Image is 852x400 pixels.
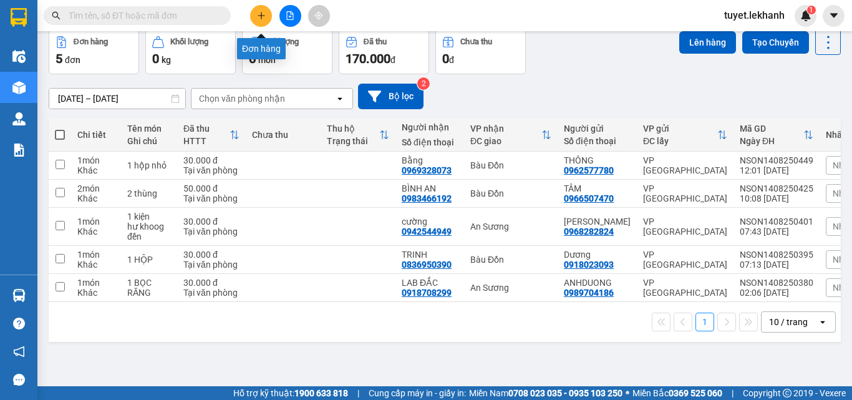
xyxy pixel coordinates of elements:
div: Người gửi [564,124,631,134]
div: 0968282824 [564,227,614,237]
span: Nhận: [146,12,176,25]
span: 0 [152,51,159,66]
span: question-circle [13,318,25,329]
span: 1 [809,6,813,14]
span: Hỗ trợ kỹ thuật: [233,386,348,400]
div: Tại văn phòng [183,260,240,270]
div: THÔNG [564,155,631,165]
div: TÂM [564,183,631,193]
img: warehouse-icon [12,112,26,125]
button: aim [308,5,330,27]
th: Toggle SortBy [733,119,820,152]
div: ANHDUONG [564,278,631,288]
div: Chưa thu [252,130,314,140]
button: Đơn hàng5đơn [49,29,139,74]
div: 12:01 [DATE] [740,165,813,175]
div: 2 thùng [127,188,171,198]
button: caret-down [823,5,845,27]
div: VP [GEOGRAPHIC_DATA] [643,250,727,270]
div: BÌNH AN [402,183,458,193]
button: file-add [279,5,301,27]
div: Khối lượng [170,37,208,46]
div: 1 món [77,250,115,260]
strong: 1900 633 818 [294,388,348,398]
div: Bằng [146,26,246,41]
div: 1 món [77,278,115,288]
img: solution-icon [12,144,26,157]
span: Cung cấp máy in - giấy in: [369,386,466,400]
div: Tại văn phòng [183,165,240,175]
div: 07:43 [DATE] [740,227,813,237]
span: plus [257,11,266,20]
img: warehouse-icon [12,81,26,94]
input: Tìm tên, số ĐT hoặc mã đơn [69,9,216,22]
th: Toggle SortBy [637,119,733,152]
button: plus [250,5,272,27]
div: An Sương [470,222,551,232]
div: TRINH [402,250,458,260]
div: Khác [77,288,115,298]
div: Tại văn phòng [183,227,240,237]
div: 0966507470 [564,193,614,203]
div: Chưa thu [460,37,492,46]
div: Người nhận [402,122,458,132]
div: 1 HỘP [127,255,171,265]
button: Chưa thu0đ [435,29,526,74]
span: Miền Bắc [632,386,722,400]
div: 30.000 [9,80,139,95]
div: 0983466192 [402,193,452,203]
img: logo-vxr [11,8,27,27]
div: NSON1408250395 [740,250,813,260]
button: Đã thu170.000đ [339,29,429,74]
div: Khác [77,165,115,175]
div: Tên món [127,124,171,134]
div: Bằng [402,155,458,165]
div: 1 hộp nhỏ [127,160,171,170]
span: CR : [9,82,29,95]
div: Trạng thái [327,136,379,146]
div: NSON1408250401 [740,217,813,227]
div: 1 BỌC RĂNG [127,278,171,298]
div: Tại văn phòng [183,193,240,203]
span: đ [390,55,395,65]
div: 0918708299 [402,288,452,298]
svg: open [335,94,345,104]
div: 2 món [77,183,115,193]
div: NSON1408250449 [740,155,813,165]
div: VP gửi [643,124,717,134]
div: HTTT [183,136,230,146]
div: Khác [77,193,115,203]
span: 6 [249,51,256,66]
span: đ [449,55,454,65]
div: 0962577780 [11,56,137,73]
input: Select a date range. [49,89,185,109]
th: Toggle SortBy [464,119,558,152]
div: Đơn hàng [74,37,108,46]
span: file-add [286,11,294,20]
th: Toggle SortBy [321,119,395,152]
img: icon-new-feature [800,10,811,21]
div: Số lượng [267,37,299,46]
div: VP [GEOGRAPHIC_DATA] [643,217,727,237]
div: 07:13 [DATE] [740,260,813,270]
div: 0989704186 [564,288,614,298]
div: Số điện thoại [402,137,458,147]
span: đơn [65,55,80,65]
div: 30.000 đ [183,155,240,165]
div: VP [GEOGRAPHIC_DATA] [643,278,727,298]
svg: open [818,317,828,327]
div: Dương [564,250,631,260]
div: Bàu Đồn [470,255,551,265]
span: | [357,386,359,400]
div: 0962577780 [564,165,614,175]
div: VP nhận [470,124,541,134]
button: Lên hàng [679,31,736,54]
div: NSON1408250380 [740,278,813,288]
div: Tại văn phòng [183,288,240,298]
div: Đã thu [364,37,387,46]
div: 0942544949 [402,227,452,237]
th: Toggle SortBy [177,119,246,152]
div: 0836950390 [402,260,452,270]
span: search [52,11,61,20]
button: Bộ lọc [358,84,424,109]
